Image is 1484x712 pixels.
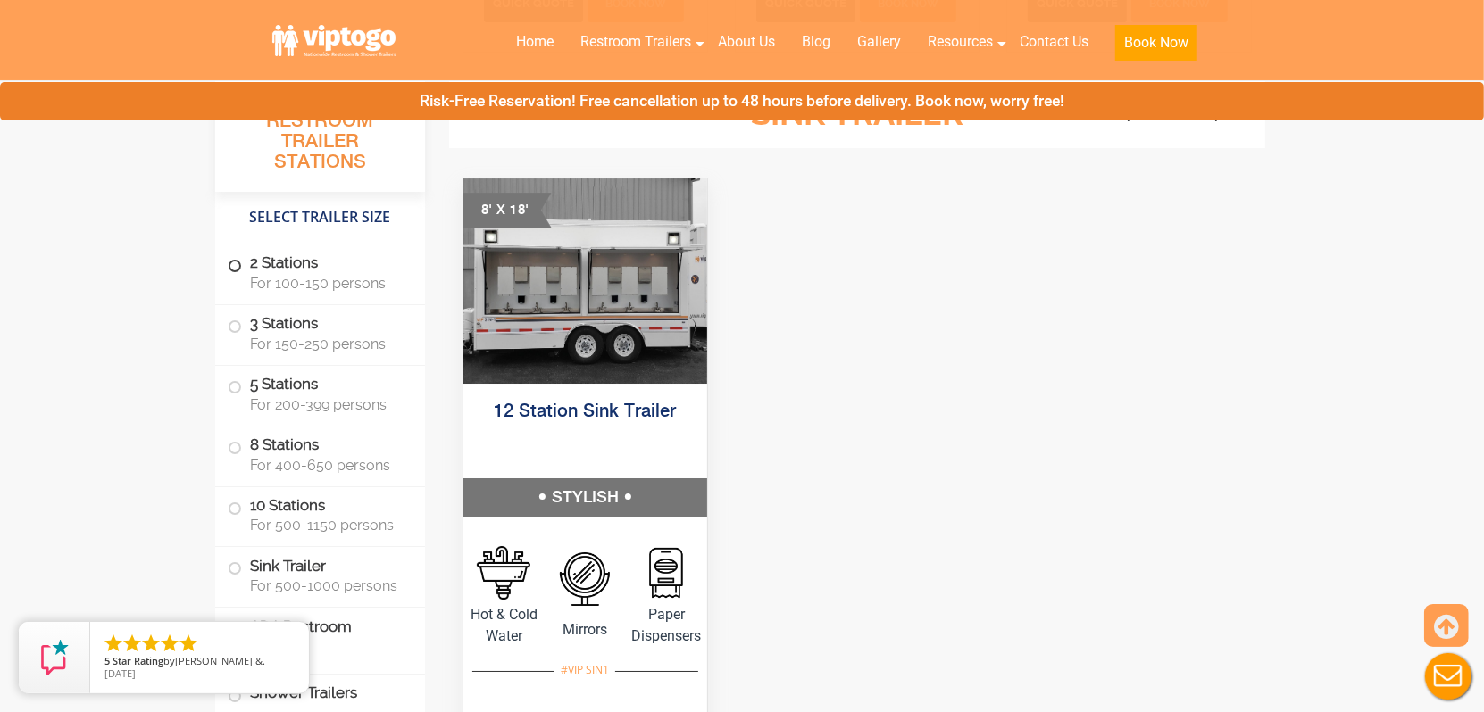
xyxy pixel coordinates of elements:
a: Blog [788,22,844,62]
li:  [121,633,143,654]
img: Portable Sink Trailer [463,178,707,384]
li:  [103,633,124,654]
label: 8 Stations [228,426,413,482]
img: an icon of mirror [558,552,612,606]
a: Home [503,22,567,62]
li:  [140,633,162,654]
label: Sink Trailer [228,547,413,602]
label: 10 Stations [228,487,413,542]
li:  [159,633,180,654]
a: Gallery [844,22,914,62]
a: Resources [914,22,1006,62]
span: Mirrors [545,619,626,641]
button: Book Now [1115,25,1197,61]
span: by [104,656,295,668]
label: 3 Stations [228,305,413,360]
img: an icon of Sink [477,546,530,600]
span: For 400-650 persons [250,457,404,474]
span: For 500-1150 persons [250,517,404,534]
span: For 200-399 persons [250,396,404,413]
span: 5 [104,654,110,667]
span: For 500-1000 persons [250,577,404,594]
span: Star Rating [113,654,163,667]
img: an icon of mirror [639,546,693,600]
span: [PERSON_NAME] &. [175,654,265,667]
h3: Sink Trailer [662,97,1053,133]
a: Book Now [1102,22,1211,71]
h5: STYLISH [463,478,707,517]
button: Live Chat [1413,641,1484,712]
div: 8' X 18' [463,193,552,228]
span: Paper Dispensers [626,604,707,647]
span: For 150-250 persons [250,335,404,352]
div: #VIP SIN1 [554,658,615,682]
a: About Us [704,22,788,62]
label: 5 Stations [228,366,413,421]
a: Contact Us [1006,22,1102,62]
a: 12 Station Sink Trailer [494,402,676,421]
span: Hot & Cold Water [463,604,545,647]
span: For 100-150 persons [250,275,404,292]
label: ADA Restroom Trailers [228,608,413,668]
h4: Select Trailer Size [215,201,425,235]
span: [DATE] [104,666,136,680]
h3: All Portable Restroom Trailer Stations [215,85,425,192]
li:  [178,633,199,654]
label: 2 Stations [228,244,413,300]
img: Review Rating [37,640,72,675]
a: Restroom Trailers [567,22,704,62]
